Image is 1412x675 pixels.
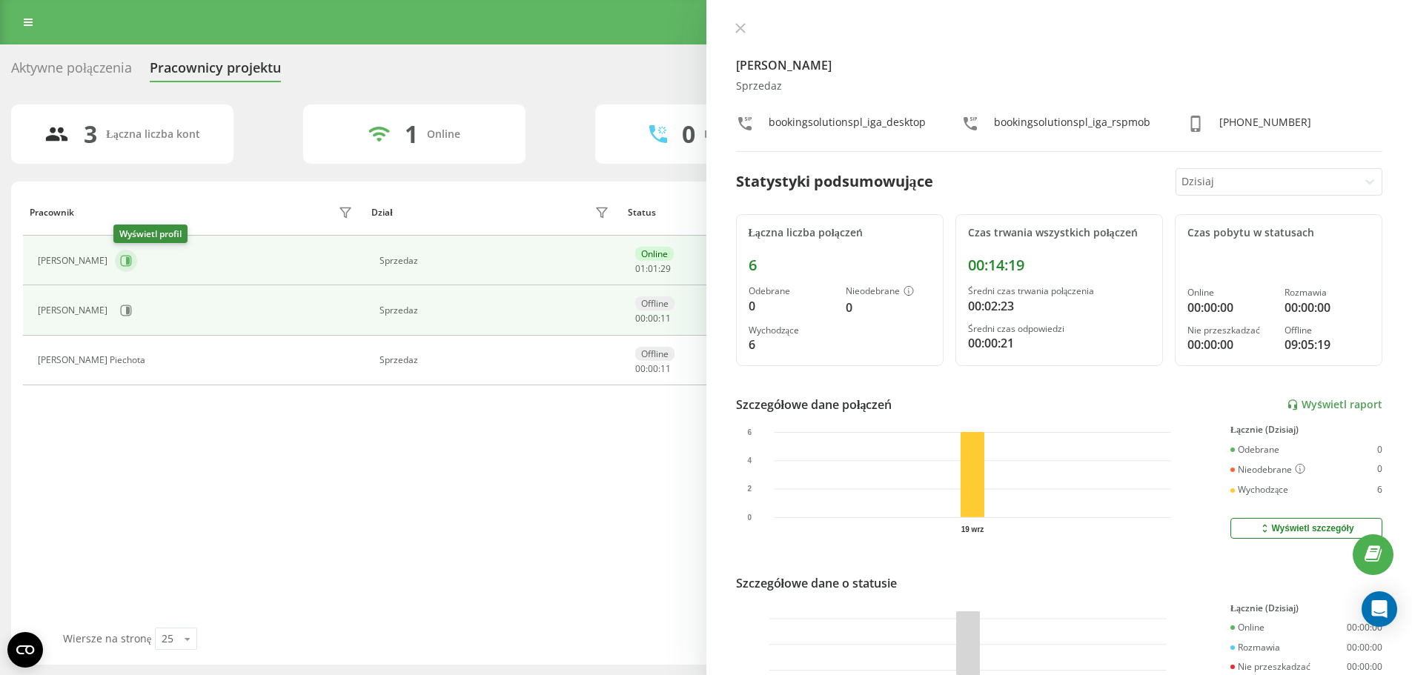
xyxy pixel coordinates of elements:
text: 4 [747,456,752,465]
div: Open Intercom Messenger [1362,591,1397,627]
div: Szczegółowe dane połączeń [736,396,892,413]
span: 00 [635,362,646,375]
div: 00:00:00 [1347,622,1382,633]
div: Czas pobytu w statusach [1187,227,1370,239]
div: 6 [749,256,931,274]
div: Statystyki podsumowujące [736,170,933,193]
div: Łącznie (Dzisiaj) [1230,603,1382,614]
span: Wiersze na stronę [63,631,151,645]
div: 0 [749,297,834,315]
div: 00:00:21 [968,334,1150,352]
div: Dział [371,207,392,218]
div: Sprzedaz [736,80,1383,93]
div: 09:05:19 [1285,336,1370,353]
div: Wyświetl szczegóły [1259,522,1353,534]
div: [PERSON_NAME] [38,305,111,316]
div: Nie przeszkadzać [1187,325,1273,336]
div: 25 [162,631,173,646]
div: [PERSON_NAME] Piechota [38,355,149,365]
span: 01 [648,262,658,275]
span: 29 [660,262,671,275]
div: Status [628,207,656,218]
div: Pracownicy projektu [150,60,281,83]
div: Średni czas trwania połączenia [968,286,1150,296]
div: Sprzedaz [379,355,613,365]
div: Offline [635,296,674,310]
div: 0 [1377,445,1382,455]
div: Online [635,247,674,261]
div: Średni czas odpowiedzi [968,324,1150,334]
div: 0 [846,299,931,316]
div: Online [1230,622,1264,633]
div: 00:00:00 [1347,642,1382,653]
text: 19 wrz [961,525,984,533]
span: 00 [648,312,658,325]
div: [PERSON_NAME] [38,256,111,266]
a: Wyświetl raport [1287,399,1382,411]
div: 00:00:00 [1285,299,1370,316]
div: Sprzedaz [379,256,613,266]
div: Wychodzące [749,325,834,336]
div: 00:14:19 [968,256,1150,274]
span: 11 [660,362,671,375]
div: Odebrane [749,286,834,296]
div: Łączna liczba kont [106,128,199,141]
span: 00 [648,362,658,375]
div: [PHONE_NUMBER] [1219,115,1311,136]
div: Łącznie (Dzisiaj) [1230,425,1382,435]
div: : : [635,313,671,324]
div: Rozmawia [1285,287,1370,298]
div: Nieodebrane [846,286,931,298]
span: 01 [635,262,646,275]
div: 00:00:00 [1187,299,1273,316]
div: 00:00:00 [1347,662,1382,672]
div: : : [635,264,671,274]
div: 00:02:23 [968,297,1150,315]
div: Łączna liczba połączeń [749,227,931,239]
div: Rozmawiają [704,128,763,141]
div: Online [1187,287,1273,298]
div: Offline [635,347,674,361]
div: bookingsolutionspl_iga_desktop [769,115,926,136]
div: 6 [1377,485,1382,495]
div: 1 [405,120,418,148]
div: Nie przeszkadzać [1230,662,1310,672]
div: Offline [1285,325,1370,336]
div: Pracownik [30,207,74,218]
div: Online [427,128,460,141]
div: Odebrane [1230,445,1279,455]
span: 00 [635,312,646,325]
div: 0 [682,120,695,148]
div: Aktywne połączenia [11,60,132,83]
div: Wychodzące [1230,485,1288,495]
div: Rozmawia [1230,642,1280,653]
div: 3 [84,120,97,148]
div: Sprzedaz [379,305,613,316]
h4: [PERSON_NAME] [736,56,1383,74]
text: 0 [747,513,752,522]
button: Wyświetl szczegóły [1230,518,1382,539]
div: Nieodebrane [1230,464,1305,476]
div: : : [635,364,671,374]
div: Wyświetl profil [113,225,188,243]
div: 00:00:00 [1187,336,1273,353]
div: bookingsolutionspl_iga_rspmob [994,115,1150,136]
div: Szczegółowe dane o statusie [736,574,897,592]
div: 6 [749,336,834,353]
button: Open CMP widget [7,632,43,668]
div: Czas trwania wszystkich połączeń [968,227,1150,239]
span: 11 [660,312,671,325]
text: 2 [747,485,752,493]
text: 6 [747,428,752,436]
div: 0 [1377,464,1382,476]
